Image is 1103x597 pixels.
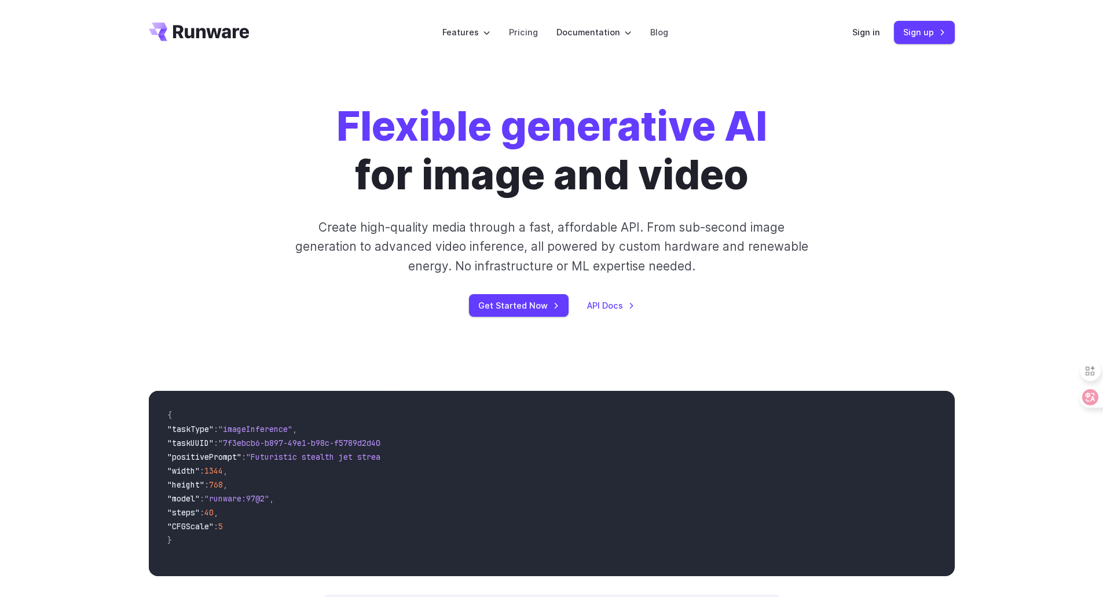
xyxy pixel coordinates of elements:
span: : [241,452,246,462]
a: Blog [650,25,668,39]
span: : [200,507,204,518]
label: Documentation [556,25,632,39]
span: "model" [167,493,200,504]
strong: Flexible generative AI [336,101,767,151]
a: Get Started Now [469,294,569,317]
span: : [204,479,209,490]
span: "steps" [167,507,200,518]
span: { [167,410,172,420]
span: 768 [209,479,223,490]
span: : [200,493,204,504]
span: } [167,535,172,545]
span: 1344 [204,466,223,476]
span: "runware:97@2" [204,493,269,504]
span: : [214,438,218,448]
span: "taskType" [167,424,214,434]
span: 40 [204,507,214,518]
span: 5 [218,521,223,532]
label: Features [442,25,490,39]
span: , [269,493,274,504]
span: "imageInference" [218,424,292,434]
a: Pricing [509,25,538,39]
span: : [200,466,204,476]
span: "CFGScale" [167,521,214,532]
span: "7f3ebcb6-b897-49e1-b98c-f5789d2d40d7" [218,438,394,448]
span: "width" [167,466,200,476]
a: Go to / [149,23,250,41]
span: : [214,424,218,434]
span: "height" [167,479,204,490]
p: Create high-quality media through a fast, affordable API. From sub-second image generation to adv... [294,218,809,276]
span: : [214,521,218,532]
span: , [223,479,228,490]
h1: for image and video [336,102,767,199]
span: , [223,466,228,476]
a: Sign up [894,21,955,43]
a: API Docs [587,299,635,312]
a: Sign in [852,25,880,39]
span: "taskUUID" [167,438,214,448]
span: "positivePrompt" [167,452,241,462]
span: , [214,507,218,518]
span: , [292,424,297,434]
span: "Futuristic stealth jet streaking through a neon-lit cityscape with glowing purple exhaust" [246,452,668,462]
